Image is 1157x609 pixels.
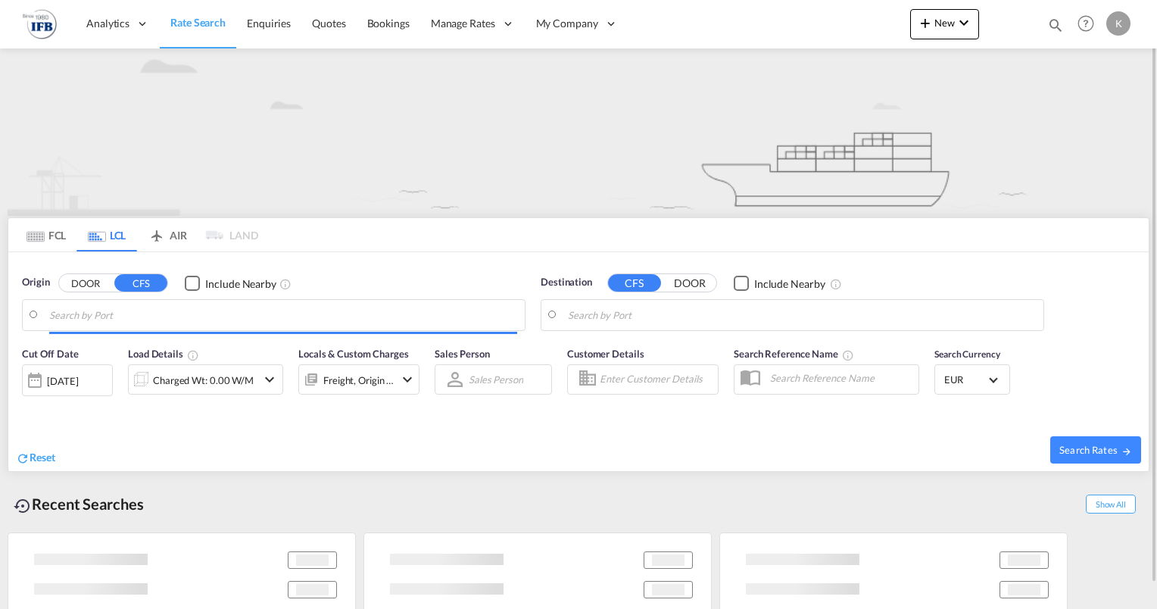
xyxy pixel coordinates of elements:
md-select: Select Currency: € EUREuro [943,369,1002,391]
md-pagination-wrapper: Use the left and right arrow keys to navigate between tabs [16,218,258,251]
span: Cut Off Date [22,348,79,360]
span: Rate Search [170,16,226,29]
button: DOOR [59,275,112,292]
span: Analytics [86,16,129,31]
div: icon-magnify [1047,17,1064,39]
md-icon: Chargeable Weight [187,349,199,361]
div: Freight Origin Destinationicon-chevron-down [298,364,419,395]
div: K [1106,11,1130,36]
span: Search Reference Name [734,348,854,360]
span: EUR [944,373,987,386]
span: New [916,17,973,29]
md-checkbox: Checkbox No Ink [734,275,825,291]
md-icon: Unchecked: Ignores neighbouring ports when fetching rates.Checked : Includes neighbouring ports w... [279,278,292,290]
button: icon-plus 400-fgNewicon-chevron-down [910,9,979,39]
div: icon-refreshReset [16,450,55,467]
div: Charged Wt: 0.00 W/M [153,370,254,391]
span: Reset [30,451,55,464]
div: [DATE] [22,364,113,396]
span: Search Rates [1059,444,1132,456]
div: Origin DOOR CFS Checkbox No InkUnchecked: Ignores neighbouring ports when fetching rates.Checked ... [8,252,1149,471]
md-icon: icon-arrow-right [1121,446,1132,457]
button: Search Ratesicon-arrow-right [1050,436,1141,464]
md-icon: icon-airplane [148,226,166,238]
span: Customer Details [567,348,644,360]
button: CFS [114,274,167,292]
span: My Company [536,16,598,31]
span: Quotes [312,17,345,30]
md-icon: icon-magnify [1047,17,1064,33]
span: Search Currency [934,348,1000,360]
md-tab-item: AIR [137,218,198,251]
img: new-LCL.png [8,48,1149,216]
md-icon: icon-backup-restore [14,497,32,515]
md-icon: Unchecked: Ignores neighbouring ports when fetching rates.Checked : Includes neighbouring ports w... [830,278,842,290]
span: Help [1073,11,1099,36]
md-tab-item: FCL [16,218,76,251]
div: Include Nearby [205,276,276,292]
input: Search Reference Name [762,367,918,389]
div: Recent Searches [8,487,150,521]
md-icon: icon-refresh [16,451,30,465]
input: Search by Port [568,304,1036,326]
div: [DATE] [47,374,78,388]
div: Charged Wt: 0.00 W/Micon-chevron-down [128,364,283,395]
div: Include Nearby [754,276,825,292]
md-icon: icon-chevron-down [398,370,416,389]
span: Origin [22,275,49,290]
md-icon: Your search will be saved by the below given name [842,349,854,361]
span: Bookings [367,17,410,30]
md-datepicker: Select [22,395,33,415]
span: Destination [541,275,592,290]
div: Help [1073,11,1106,38]
div: Freight Origin Destination [323,370,395,391]
button: CFS [608,274,661,292]
button: DOOR [663,275,716,292]
span: Sales Person [435,348,490,360]
span: Show All [1086,495,1136,514]
input: Search by Port [49,304,517,326]
input: Enter Customer Details [600,368,713,391]
span: Manage Rates [431,16,495,31]
span: Load Details [128,348,199,360]
md-icon: icon-plus 400-fg [916,14,934,32]
md-select: Sales Person [467,368,525,390]
md-checkbox: Checkbox No Ink [185,275,276,291]
span: Enquiries [247,17,291,30]
span: Locals & Custom Charges [298,348,409,360]
md-icon: icon-chevron-down [955,14,973,32]
img: b4b53bb0256b11ee9ca18b7abc72fd7f.png [23,7,57,41]
md-tab-item: LCL [76,218,137,251]
md-icon: icon-chevron-down [260,370,279,389]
